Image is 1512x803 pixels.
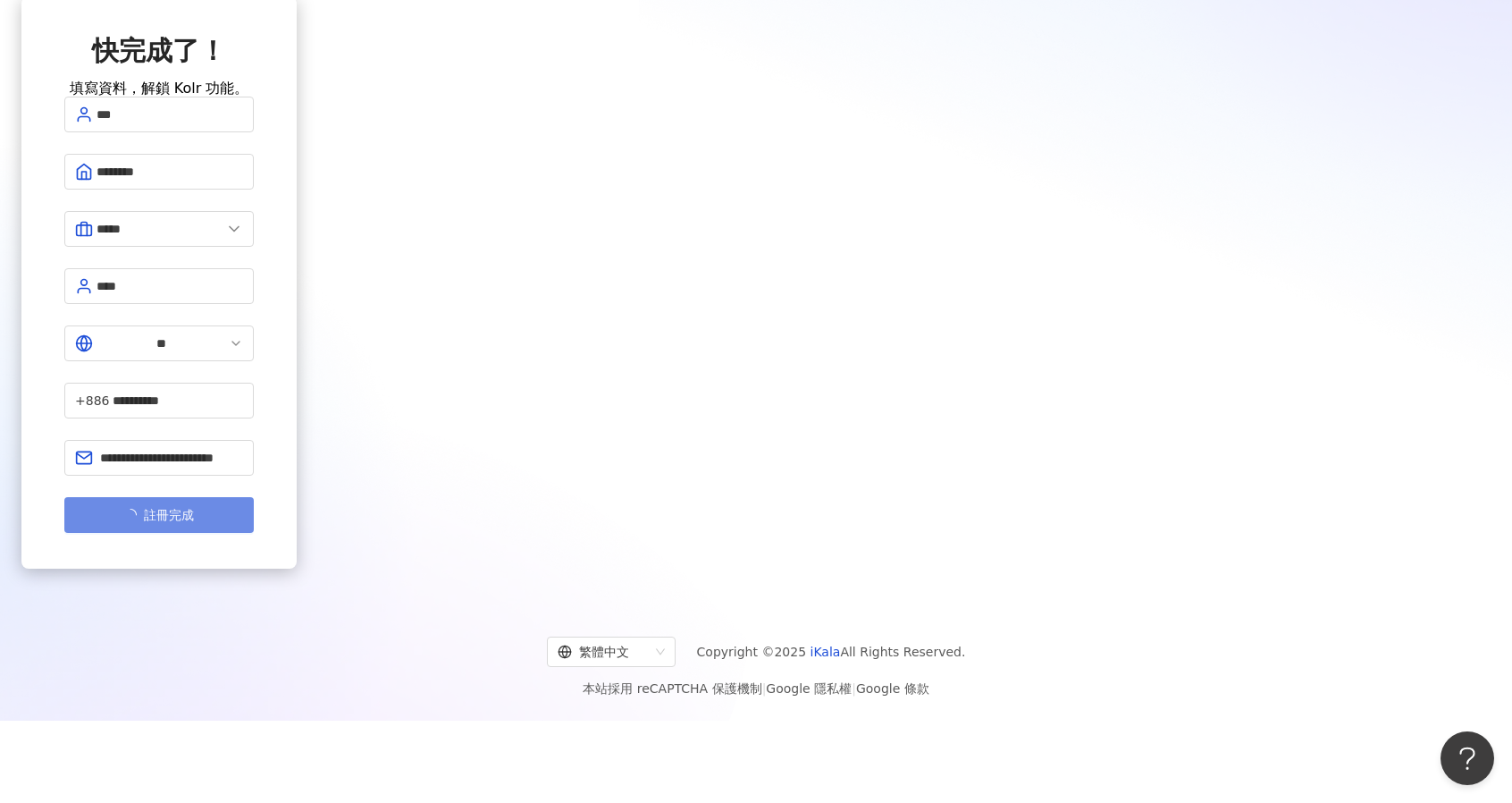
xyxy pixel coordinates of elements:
button: 註冊完成 [64,497,254,533]
iframe: Help Scout Beacon - Open [1441,731,1494,785]
span: 快完成了！ [92,35,226,66]
span: 本站採用 reCAPTCHA 保護機制 [583,678,928,699]
span: | [852,681,856,696]
a: Google 條款 [856,681,929,696]
span: | [762,681,767,696]
span: +886 [75,391,109,410]
a: iKala [811,645,841,659]
span: 填寫資料，解鎖 Kolr 功能。 [70,80,249,97]
span: loading [123,508,137,521]
span: Copyright © 2025 All Rights Reserved. [697,641,966,663]
div: 繁體中文 [558,638,649,666]
a: Google 隱私權 [766,681,852,696]
span: 註冊完成 [144,508,194,522]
